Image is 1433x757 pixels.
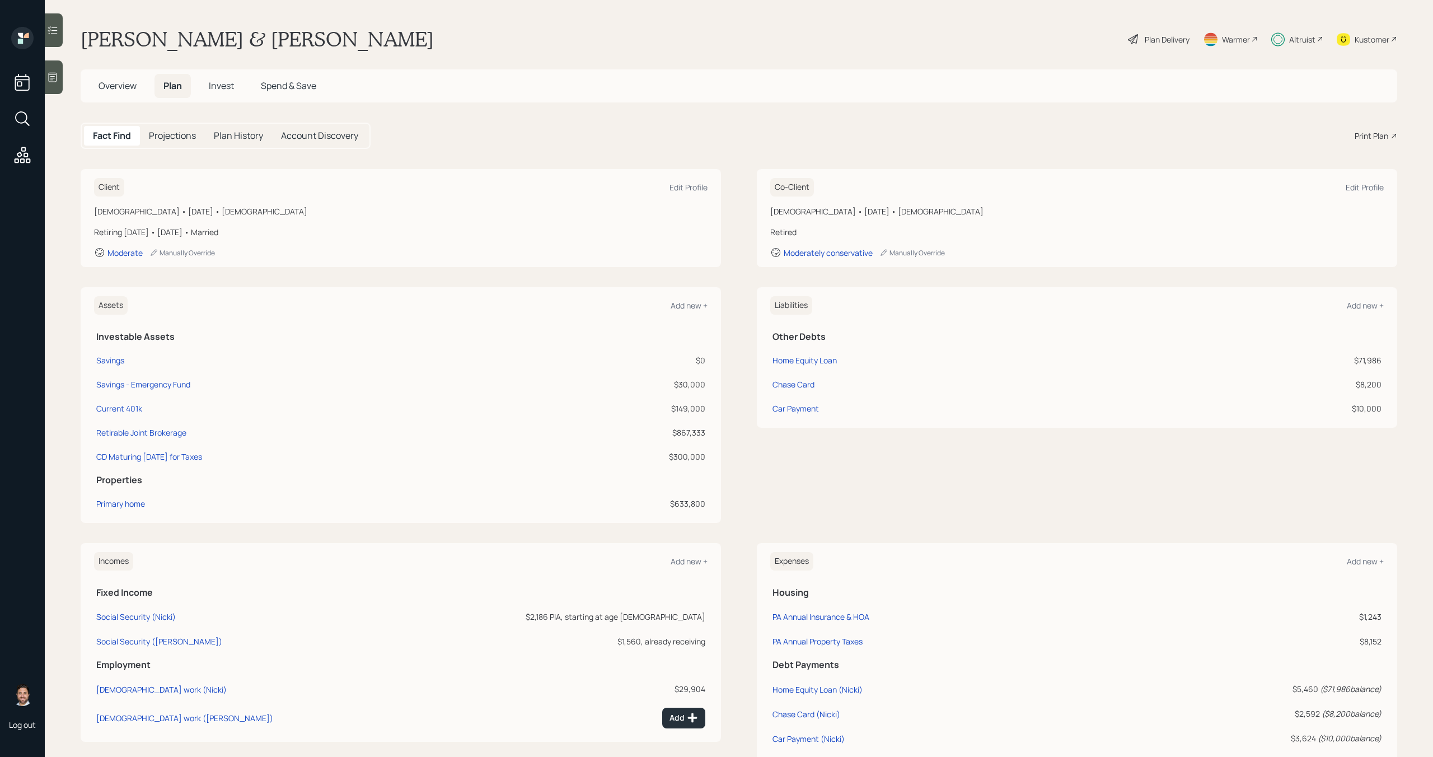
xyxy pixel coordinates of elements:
i: ( $10,000 balance) [1318,733,1382,744]
div: $300,000 [544,451,705,462]
div: $3,624 [1186,732,1382,744]
div: $149,000 [544,403,705,414]
h1: [PERSON_NAME] & [PERSON_NAME] [81,27,434,52]
div: Kustomer [1355,34,1389,45]
div: Car Payment [772,403,819,414]
div: PA Annual Property Taxes [772,636,863,647]
div: $29,904 [401,683,705,695]
i: ( $71,986 balance) [1320,684,1382,694]
h5: Fact Find [93,130,131,141]
h5: Account Discovery [281,130,358,141]
div: Add new + [1347,300,1384,311]
div: $8,200 [1183,378,1382,390]
div: Retiring [DATE] • [DATE] • Married [94,226,708,238]
h5: Plan History [214,130,263,141]
div: [DEMOGRAPHIC_DATA] work (Nicki) [96,684,227,695]
div: $633,800 [544,498,705,510]
img: michael-russo-headshot.png [11,684,34,706]
div: Chase Card [772,378,814,390]
div: Print Plan [1355,130,1388,142]
i: ( $8,200 balance) [1322,708,1382,719]
h5: Debt Payments [772,660,1382,670]
h5: Investable Assets [96,331,705,342]
div: Social Security ([PERSON_NAME]) [96,636,222,647]
div: Add new + [1347,556,1384,567]
span: Spend & Save [261,80,316,92]
div: $30,000 [544,378,705,390]
div: Chase Card (Nicki) [772,709,840,719]
div: Add new + [671,556,708,567]
div: $8,152 [1186,635,1382,647]
div: [DEMOGRAPHIC_DATA] • [DATE] • [DEMOGRAPHIC_DATA] [94,205,708,217]
h6: Co-Client [770,178,814,197]
div: Manually Override [149,248,215,258]
h6: Expenses [770,552,813,571]
div: $1,560, already receiving [401,635,705,647]
span: Plan [163,80,182,92]
h6: Assets [94,296,128,315]
div: Primary home [96,498,145,510]
h5: Housing [772,587,1382,598]
div: Retired [770,226,1384,238]
button: Add [662,708,705,728]
div: $2,186 PIA, starting at age [DEMOGRAPHIC_DATA] [401,611,705,623]
div: $71,986 [1183,354,1382,366]
div: Social Security (Nicki) [96,611,176,622]
div: Current 401k [96,403,142,414]
div: Add new + [671,300,708,311]
div: $1,243 [1186,611,1382,623]
div: $0 [544,354,705,366]
h6: Incomes [94,552,133,571]
span: Invest [209,80,234,92]
div: Home Equity Loan (Nicki) [772,684,863,695]
div: $867,333 [544,427,705,438]
h5: Projections [149,130,196,141]
div: Savings - Emergency Fund [96,378,190,390]
h5: Fixed Income [96,587,705,598]
div: $10,000 [1183,403,1382,414]
div: Warmer [1222,34,1250,45]
h6: Client [94,178,124,197]
h5: Other Debts [772,331,1382,342]
div: Manually Override [879,248,945,258]
div: Plan Delivery [1145,34,1190,45]
div: Savings [96,354,124,366]
div: Edit Profile [669,182,708,193]
div: $2,592 [1186,708,1382,719]
div: PA Annual Insurance & HOA [772,611,869,622]
div: Car Payment (Nicki) [772,733,845,744]
div: [DEMOGRAPHIC_DATA] work ([PERSON_NAME]) [96,713,273,723]
div: Log out [9,719,36,730]
div: Edit Profile [1346,182,1384,193]
h5: Properties [96,475,705,485]
div: Retirable Joint Brokerage [96,427,186,438]
div: Moderate [107,247,143,258]
h6: Liabilities [770,296,812,315]
span: Overview [99,80,137,92]
h5: Employment [96,660,705,670]
div: Add [669,712,698,723]
div: CD Maturing [DATE] for Taxes [96,451,202,462]
div: Home Equity Loan [772,354,837,366]
div: Altruist [1289,34,1315,45]
div: [DEMOGRAPHIC_DATA] • [DATE] • [DEMOGRAPHIC_DATA] [770,205,1384,217]
div: $5,460 [1186,683,1382,695]
div: Moderately conservative [784,247,873,258]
